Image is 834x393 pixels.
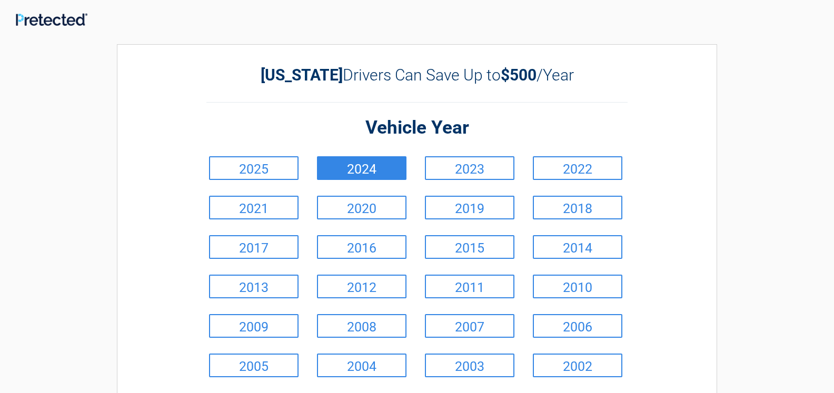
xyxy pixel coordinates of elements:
a: 2017 [209,235,299,259]
h2: Drivers Can Save Up to /Year [206,66,628,84]
a: 2011 [425,275,514,298]
img: Main Logo [16,13,87,26]
a: 2013 [209,275,299,298]
a: 2010 [533,275,622,298]
a: 2005 [209,354,299,377]
a: 2020 [317,196,406,219]
a: 2009 [209,314,299,338]
b: $500 [501,66,537,84]
a: 2019 [425,196,514,219]
a: 2006 [533,314,622,338]
a: 2023 [425,156,514,180]
a: 2008 [317,314,406,338]
a: 2022 [533,156,622,180]
a: 2002 [533,354,622,377]
h2: Vehicle Year [206,116,628,140]
a: 2025 [209,156,299,180]
a: 2007 [425,314,514,338]
a: 2003 [425,354,514,377]
a: 2018 [533,196,622,219]
a: 2024 [317,156,406,180]
b: [US_STATE] [261,66,343,84]
a: 2012 [317,275,406,298]
a: 2014 [533,235,622,259]
a: 2016 [317,235,406,259]
a: 2021 [209,196,299,219]
a: 2004 [317,354,406,377]
a: 2015 [425,235,514,259]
